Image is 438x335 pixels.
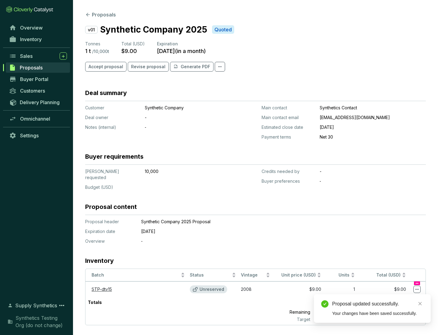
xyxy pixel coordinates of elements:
[85,228,134,234] p: Expiration date
[6,62,70,73] a: Proposals
[85,89,127,97] h3: Deal summary
[85,41,109,47] p: Tonnes
[85,62,127,72] button: Accept proposal
[157,48,206,55] p: [DATE] ( in a month )
[417,300,423,307] a: Close
[262,134,315,140] p: Payment terms
[6,130,70,141] a: Settings
[85,297,104,308] p: Totals
[357,281,408,297] td: $9.00
[6,86,70,96] a: Customers
[145,115,227,121] p: -
[85,185,113,190] span: Budget (USD)
[145,105,227,111] p: Synthetic Company
[85,256,114,265] h3: Inventory
[121,48,137,55] p: $9.00
[145,168,227,175] p: 10,000
[320,134,426,140] p: Net 30
[214,26,232,33] p: Quoted
[15,302,57,309] span: Supply Synthetics
[418,301,422,306] span: close
[313,308,357,316] p: 9,999 t
[324,281,358,297] td: 1
[187,269,238,281] th: Status
[128,62,169,72] button: Revise proposal
[85,48,91,55] p: 1 t
[85,219,134,225] p: Proposal header
[6,114,70,124] a: Omnichannel
[85,238,134,244] p: Overview
[238,269,273,281] th: Vintage
[85,269,187,281] th: Batch
[85,203,137,211] h3: Proposal content
[85,105,140,111] p: Customer
[273,281,324,297] td: $9.00
[320,168,426,175] p: -
[332,310,423,317] div: Your changes have been saved successfully.
[262,105,315,111] p: Main contact
[20,76,48,82] span: Buyer Portal
[262,316,313,323] p: Target
[332,300,423,308] div: Proposal updated successfully.
[6,34,70,44] a: Inventory
[181,64,210,70] p: Generate PDF
[6,97,70,107] a: Delivery Planning
[85,152,144,161] h3: Buyer requirements
[281,272,316,277] span: Unit price (USD)
[145,124,227,130] p: ‐
[190,272,231,278] span: Status
[324,269,358,281] th: Units
[262,178,315,184] p: Buyer preferences
[320,105,426,111] p: Synthetics Contact
[141,228,397,234] p: [DATE]
[85,11,116,18] button: Proposals
[241,272,265,278] span: Vintage
[89,64,123,70] span: Accept proposal
[320,124,426,130] p: [DATE]
[16,314,67,329] span: Synthetics Testing Org (do not change)
[141,219,397,225] p: Synthetic Company 2025 Proposal
[20,53,33,59] span: Sales
[20,116,50,122] span: Omnichannel
[20,99,60,105] span: Delivery Planning
[121,41,145,46] span: Total (USD)
[100,23,207,36] p: Synthetic Company 2025
[320,115,426,121] p: [EMAIL_ADDRESS][DOMAIN_NAME]
[20,88,45,94] span: Customers
[170,62,214,72] button: Generate PDF
[85,115,140,121] p: Deal owner
[6,51,70,61] a: Sales
[85,26,98,33] p: v01
[141,238,397,244] p: ‐
[262,124,315,130] p: Estimated close date
[6,23,70,33] a: Overview
[262,115,315,121] p: Main contact email
[262,308,313,316] p: Remaining
[20,36,42,42] span: Inventory
[157,41,206,47] p: Expiration
[200,287,224,292] p: Unreserved
[376,272,401,277] span: Total (USD)
[20,25,43,31] span: Overview
[321,300,328,308] span: check-circle
[326,272,350,278] span: Units
[92,272,179,278] span: Batch
[92,287,112,292] a: STP-dtv15
[6,74,70,84] a: Buyer Portal
[20,132,39,139] span: Settings
[313,316,357,323] p: 10,000 t
[131,64,165,70] span: Revise proposal
[85,124,140,130] p: Notes (internal)
[20,65,43,71] span: Proposals
[85,168,140,181] p: [PERSON_NAME] requested
[92,49,109,54] p: / 10,000 t
[320,178,426,184] p: ‐
[312,297,357,308] p: 1 t
[238,281,273,297] td: 2008
[262,168,315,175] p: Credits needed by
